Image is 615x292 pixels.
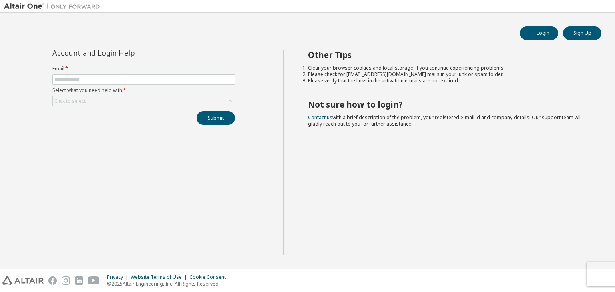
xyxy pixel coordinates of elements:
div: Account and Login Help [52,50,199,56]
img: youtube.svg [88,276,100,285]
img: Altair One [4,2,104,10]
label: Select what you need help with [52,87,235,94]
img: altair_logo.svg [2,276,44,285]
img: linkedin.svg [75,276,83,285]
a: Contact us [308,114,332,121]
label: Email [52,66,235,72]
img: instagram.svg [62,276,70,285]
li: Please verify that the links in the activation e-mails are not expired. [308,78,587,84]
p: © 2025 Altair Engineering, Inc. All Rights Reserved. [107,280,231,287]
span: with a brief description of the problem, your registered e-mail id and company details. Our suppo... [308,114,582,127]
button: Sign Up [563,26,601,40]
li: Please check for [EMAIL_ADDRESS][DOMAIN_NAME] mails in your junk or spam folder. [308,71,587,78]
div: Website Terms of Use [131,274,189,280]
div: Privacy [107,274,131,280]
button: Login [520,26,558,40]
div: Click to select [53,96,235,106]
img: facebook.svg [48,276,57,285]
li: Clear your browser cookies and local storage, if you continue experiencing problems. [308,65,587,71]
h2: Other Tips [308,50,587,60]
div: Cookie Consent [189,274,231,280]
button: Submit [197,111,235,125]
h2: Not sure how to login? [308,99,587,110]
div: Click to select [54,98,86,104]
